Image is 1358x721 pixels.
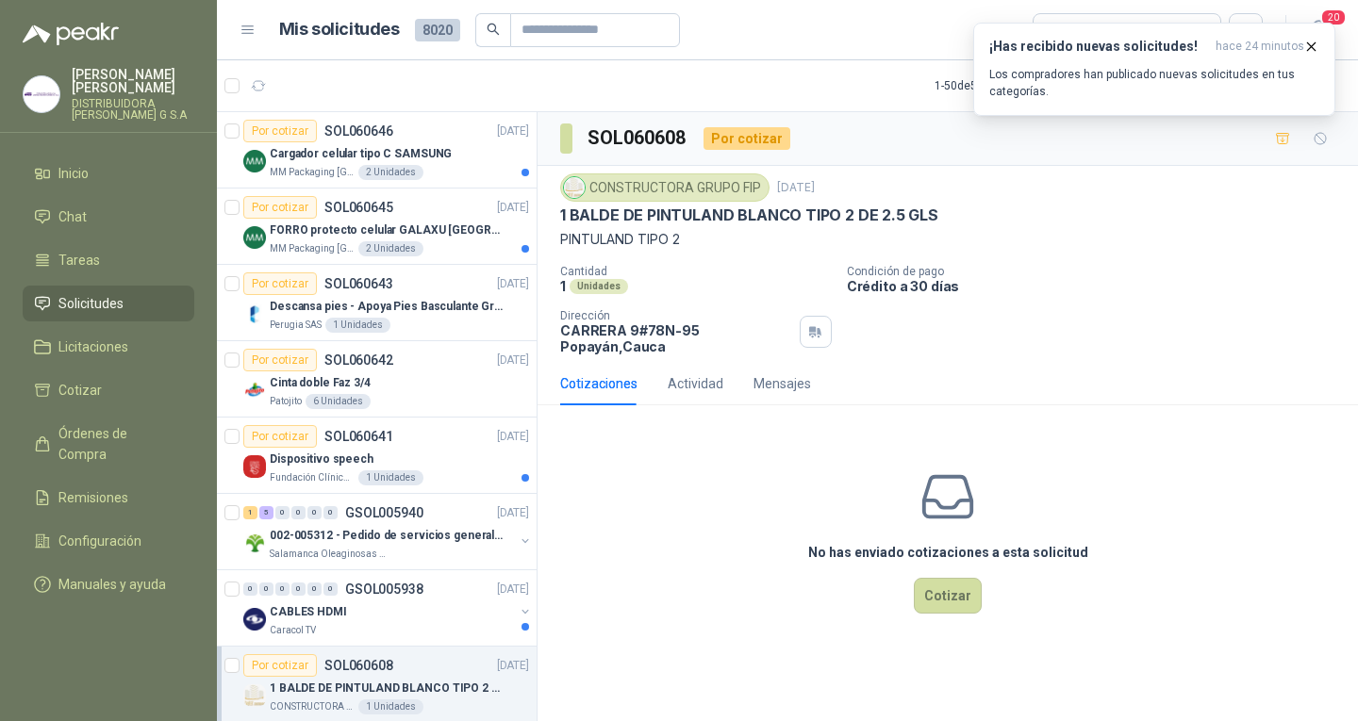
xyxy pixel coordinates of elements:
[23,329,194,365] a: Licitaciones
[23,480,194,516] a: Remisiones
[23,242,194,278] a: Tareas
[560,205,938,225] p: 1 BALDE DE PINTULAND BLANCO TIPO 2 DE 2.5 GLS
[270,394,302,409] p: Patojito
[243,582,257,596] div: 0
[270,623,316,638] p: Caracol TV
[270,298,505,316] p: Descansa pies - Apoya Pies Basculante Graduable Ergonómico
[72,98,194,121] p: DISTRIBUIDORA [PERSON_NAME] G S.A
[415,19,460,41] span: 8020
[279,16,400,43] h1: Mis solicitudes
[23,199,194,235] a: Chat
[58,531,141,551] span: Configuración
[323,582,338,596] div: 0
[358,470,423,485] div: 1 Unidades
[270,527,505,545] p: 002-005312 - Pedido de servicios generales CASA RO
[560,229,1335,250] p: PINTULAND TIPO 2
[217,112,537,188] a: Por cotizarSOL060646[DATE] Company LogoCargador celular tipo C SAMSUNGMM Packaging [GEOGRAPHIC_DA...
[23,566,194,602] a: Manuales y ayuda
[275,506,290,519] div: 0
[243,272,317,295] div: Por cotizar
[973,23,1335,116] button: ¡Has recibido nuevas solicitudes!hace 24 minutos Los compradores han publicado nuevas solicitudes...
[560,265,832,278] p: Cantidad
[243,506,257,519] div: 1
[243,303,266,325] img: Company Logo
[989,39,1208,55] h3: ¡Has recibido nuevas solicitudes!
[270,145,452,163] p: Cargador celular tipo C SAMSUNG
[989,66,1319,100] p: Los compradores han publicado nuevas solicitudes en tus categorías.
[668,373,723,394] div: Actividad
[324,201,393,214] p: SOL060645
[58,293,124,314] span: Solicitudes
[270,470,355,485] p: Fundación Clínica Shaio
[58,336,128,357] span: Licitaciones
[270,241,355,256] p: MM Packaging [GEOGRAPHIC_DATA]
[23,23,119,45] img: Logo peakr
[291,506,306,519] div: 0
[358,165,423,180] div: 2 Unidades
[935,71,1057,101] div: 1 - 50 de 5536
[487,23,500,36] span: search
[58,206,87,227] span: Chat
[324,277,393,290] p: SOL060643
[345,506,423,519] p: GSOL005940
[23,416,194,472] a: Órdenes de Compra
[560,309,792,322] p: Dirección
[217,265,537,341] a: Por cotizarSOL060643[DATE] Company LogoDescansa pies - Apoya Pies Basculante Graduable Ergonómico...
[847,265,1350,278] p: Condición de pago
[345,582,423,596] p: GSOL005938
[307,506,322,519] div: 0
[275,582,290,596] div: 0
[243,150,266,172] img: Company Logo
[564,177,585,198] img: Company Logo
[324,430,393,443] p: SOL060641
[270,451,373,468] p: Dispositivo speech
[497,657,529,675] p: [DATE]
[497,199,529,217] p: [DATE]
[259,582,273,596] div: 0
[243,120,317,142] div: Por cotizar
[847,278,1350,294] p: Crédito a 30 días
[58,163,89,184] span: Inicio
[270,221,505,239] p: FORRO protecto celular GALAXU [GEOGRAPHIC_DATA] A16 5G
[560,322,792,354] p: CARRERA 9#78N-95 Popayán , Cauca
[560,278,566,294] p: 1
[243,608,266,631] img: Company Logo
[560,173,770,202] div: CONSTRUCTORA GRUPO FIP
[497,275,529,293] p: [DATE]
[243,578,533,638] a: 0 0 0 0 0 0 GSOL005938[DATE] Company LogoCABLES HDMICaracol TV
[259,506,273,519] div: 5
[324,659,393,672] p: SOL060608
[23,286,194,321] a: Solicitudes
[588,123,688,153] h3: SOL060608
[243,532,266,554] img: Company Logo
[58,250,100,270] span: Tareas
[497,581,529,598] p: [DATE]
[1216,39,1304,55] span: hace 24 minutos
[324,353,393,367] p: SOL060642
[243,455,266,478] img: Company Logo
[243,684,266,707] img: Company Logo
[291,582,306,596] div: 0
[243,349,317,371] div: Por cotizar
[270,165,355,180] p: MM Packaging [GEOGRAPHIC_DATA]
[270,547,389,562] p: Salamanca Oleaginosas SAS
[217,418,537,494] a: Por cotizarSOL060641[DATE] Company LogoDispositivo speechFundación Clínica Shaio1 Unidades
[270,318,322,333] p: Perugia SAS
[23,523,194,559] a: Configuración
[217,188,537,265] a: Por cotizarSOL060645[DATE] Company LogoFORRO protecto celular GALAXU [GEOGRAPHIC_DATA] A16 5GMM P...
[243,425,317,448] div: Por cotizar
[243,226,266,249] img: Company Logo
[243,501,533,562] a: 1 5 0 0 0 0 GSOL005940[DATE] Company Logo002-005312 - Pedido de servicios generales CASA ROSalama...
[570,279,628,294] div: Unidades
[497,428,529,446] p: [DATE]
[23,372,194,408] a: Cotizar
[58,574,166,595] span: Manuales y ayuda
[307,582,322,596] div: 0
[1301,13,1335,47] button: 20
[270,603,347,621] p: CABLES HDMI
[306,394,371,409] div: 6 Unidades
[1320,8,1347,26] span: 20
[72,68,194,94] p: [PERSON_NAME] [PERSON_NAME]
[497,504,529,522] p: [DATE]
[358,241,423,256] div: 2 Unidades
